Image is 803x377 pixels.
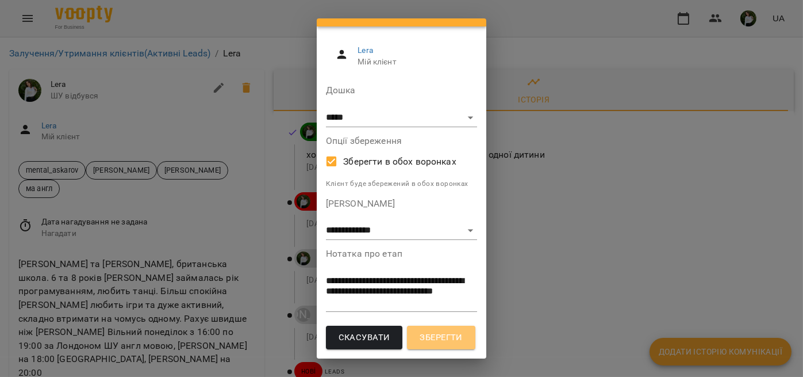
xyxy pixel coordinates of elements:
[407,326,475,350] button: Зберегти
[420,330,462,345] span: Зберегти
[326,199,478,208] label: [PERSON_NAME]
[326,86,478,95] label: Дошка
[326,249,478,258] label: Нотатка про етап
[326,326,403,350] button: Скасувати
[339,330,390,345] span: Скасувати
[358,56,468,68] span: Мій клієнт
[326,178,478,190] p: Клієнт буде збережений в обох воронках
[358,45,373,55] a: Lera
[326,136,478,146] label: Опції збереження
[343,155,456,169] span: Зберегти в обох воронках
